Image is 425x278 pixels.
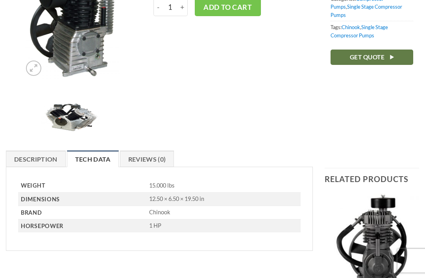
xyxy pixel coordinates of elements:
span: Tags: , [331,21,413,41]
a: Chinook [342,24,360,30]
th: Horsepower [18,219,146,232]
h3: Related products [325,168,419,190]
a: Get Quote [331,50,413,65]
table: Product Details [18,179,301,232]
th: Dimensions [18,193,146,206]
a: Single Stage Compressor Pumps [331,24,388,38]
a: Single Stage Compressor Pumps [331,4,402,18]
th: Brand [18,206,146,219]
span: Get Quote [350,52,384,62]
p: Chinook [149,209,301,216]
p: 1 HP [149,222,301,230]
td: 12.50 × 6.50 × 19.50 in [146,193,301,206]
a: Description [6,151,66,167]
td: 15.000 lbs [146,179,301,192]
a: Zoom [26,61,41,76]
a: Reviews (0) [120,151,174,167]
a: Tech Data [67,151,119,167]
th: Weight [18,179,146,192]
img: Chinook K100 Pump [41,101,100,133]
